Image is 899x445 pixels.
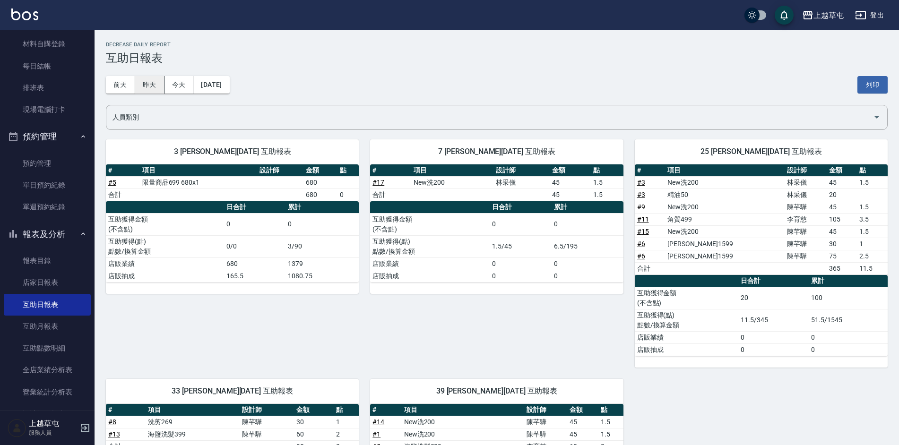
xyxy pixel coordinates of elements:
td: 1.5 [591,188,623,201]
td: 0 [224,213,285,235]
td: 限量商品699 680x1 [140,176,257,188]
td: 51.5/1545 [809,309,888,331]
a: 排班表 [4,77,91,99]
td: 陳芊驊 [785,201,827,213]
a: 每日結帳 [4,55,91,77]
td: 0 [809,331,888,343]
td: 2.5 [857,250,888,262]
table: a dense table [106,164,359,201]
a: 營業統計分析表 [4,381,91,403]
a: #17 [372,179,384,186]
th: 金額 [550,164,591,177]
a: 店家日報表 [4,272,91,293]
td: 30 [827,238,857,250]
td: 店販抽成 [106,270,224,282]
td: 165.5 [224,270,285,282]
a: #14 [372,418,384,426]
td: 林采儀 [785,188,827,201]
td: 李育慈 [785,213,827,225]
button: 預約管理 [4,124,91,149]
td: 30 [294,416,334,428]
a: #11 [637,215,649,223]
a: #15 [637,228,649,235]
td: 60 [294,428,334,440]
th: 累計 [285,201,359,214]
td: 45 [550,176,591,188]
th: 設計師 [785,164,827,177]
td: New洗200 [665,176,785,188]
a: 全店業績分析表 [4,359,91,381]
th: 日合計 [224,201,285,214]
td: [PERSON_NAME]1599 [665,250,785,262]
td: 陳芊驊 [785,250,827,262]
a: #1 [372,430,380,438]
a: #8 [108,418,116,426]
a: 單週預約紀錄 [4,196,91,218]
p: 服務人員 [29,428,77,437]
td: 0 [285,213,359,235]
td: 合計 [370,188,411,201]
td: 互助獲得金額 (不含點) [635,287,739,309]
span: 33 [PERSON_NAME][DATE] 互助報表 [117,386,347,396]
div: 上越草屯 [813,9,844,21]
button: 列印 [857,76,888,94]
td: 0 [552,257,623,270]
td: 680 [224,257,285,270]
td: 20 [738,287,809,309]
h3: 互助日報表 [106,51,888,65]
th: 金額 [567,404,598,416]
table: a dense table [635,275,888,356]
td: 0 [552,213,623,235]
td: 100 [809,287,888,309]
td: New洗200 [665,201,785,213]
button: [DATE] [193,76,229,94]
td: 0 [738,331,809,343]
a: 單日預約紀錄 [4,174,91,196]
td: 1.5 [591,176,623,188]
td: 林采儀 [493,176,550,188]
a: #5 [108,179,116,186]
td: 互助獲得(點) 點數/換算金額 [635,309,739,331]
td: 45 [827,176,857,188]
a: 互助日報表 [4,294,91,316]
table: a dense table [370,164,623,201]
button: 報表及分析 [4,222,91,247]
input: 人員名稱 [110,109,869,126]
button: 上越草屯 [798,6,847,25]
button: 今天 [164,76,194,94]
td: 0 [337,188,359,201]
a: #6 [637,240,645,248]
td: 合計 [106,188,140,201]
th: 項目 [140,164,257,177]
td: 6.5/195 [552,235,623,257]
td: New洗200 [402,428,524,440]
th: # [370,404,401,416]
td: 陳芊驊 [785,238,827,250]
a: #3 [637,179,645,186]
th: # [635,164,666,177]
td: 互助獲得(點) 點數/換算金額 [106,235,224,257]
a: 現場電腦打卡 [4,99,91,120]
a: #3 [637,191,645,198]
a: 設計師日報表 [4,403,91,425]
td: 1.5 [598,428,623,440]
th: 點 [598,404,623,416]
td: 精油50 [665,188,785,201]
img: Logo [11,9,38,20]
span: 3 [PERSON_NAME][DATE] 互助報表 [117,147,347,156]
span: 25 [PERSON_NAME][DATE] 互助報表 [646,147,876,156]
td: 0/0 [224,235,285,257]
table: a dense table [106,201,359,282]
th: 項目 [411,164,493,177]
td: 店販抽成 [370,270,490,282]
td: 45 [827,225,857,238]
td: 0 [552,270,623,282]
td: 680 [303,176,337,188]
a: #9 [637,203,645,211]
td: 1.5/45 [490,235,552,257]
td: 店販業績 [106,257,224,270]
a: 互助點數明細 [4,337,91,359]
button: save [775,6,794,25]
td: 林采儀 [785,176,827,188]
th: 設計師 [257,164,303,177]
